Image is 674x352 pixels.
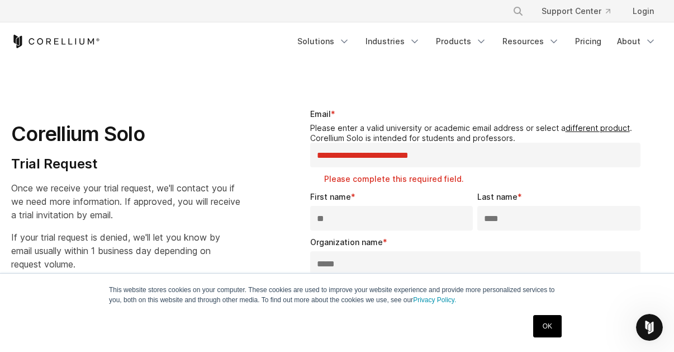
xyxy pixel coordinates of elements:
div: Navigation Menu [499,1,663,21]
iframe: Intercom live chat [636,314,663,341]
a: Resources [496,31,566,51]
a: Pricing [568,31,608,51]
span: Once we receive your trial request, we'll contact you if we need more information. If approved, y... [11,182,240,220]
span: Last name [477,192,518,201]
p: This website stores cookies on your computer. These cookies are used to improve your website expe... [109,285,565,305]
h1: Corellium Solo [11,121,243,147]
a: Privacy Policy. [413,296,456,304]
a: OK [533,315,562,337]
a: Support Center [533,1,619,21]
button: Search [508,1,528,21]
label: Please complete this required field. [324,173,645,185]
div: Navigation Menu [291,31,663,51]
a: Login [624,1,663,21]
span: Organization name [310,237,383,247]
a: Solutions [291,31,357,51]
a: Industries [359,31,427,51]
legend: Please enter a valid university or academic email address or select a . Corellium Solo is intende... [310,123,645,143]
h4: Trial Request [11,156,243,172]
a: Products [429,31,493,51]
a: Corellium Home [11,35,100,48]
span: First name [310,192,351,201]
span: Email [310,109,331,119]
a: About [610,31,663,51]
span: If your trial request is denied, we'll let you know by email usually within 1 business day depend... [11,232,220,270]
a: different product [566,123,630,133]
